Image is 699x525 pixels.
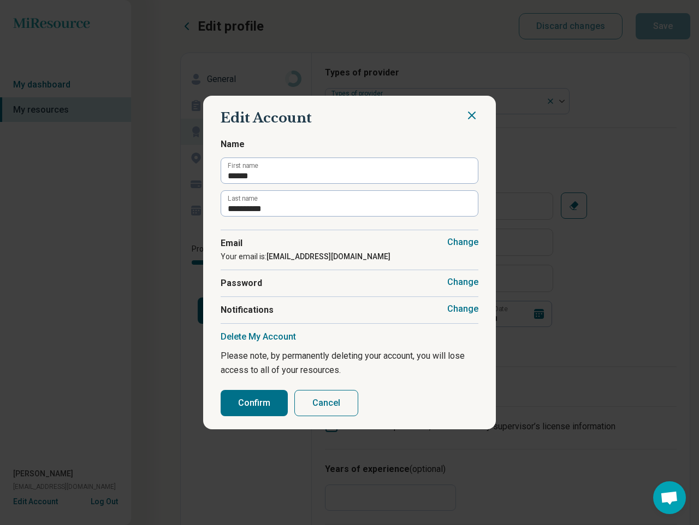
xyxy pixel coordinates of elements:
button: Confirm [221,390,288,416]
h2: Edit Account [221,109,478,127]
span: Password [221,277,478,290]
span: Email [221,237,478,250]
button: Change [447,277,478,288]
button: Change [447,304,478,314]
span: Notifications [221,304,478,317]
span: Name [221,138,478,151]
span: Your email is: [221,252,390,261]
p: Please note, by permanently deleting your account, you will lose access to all of your resources. [221,349,478,377]
button: Delete My Account [221,331,296,342]
strong: [EMAIL_ADDRESS][DOMAIN_NAME] [266,252,390,261]
button: Close [465,109,478,122]
button: Cancel [294,390,358,416]
button: Change [447,237,478,248]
